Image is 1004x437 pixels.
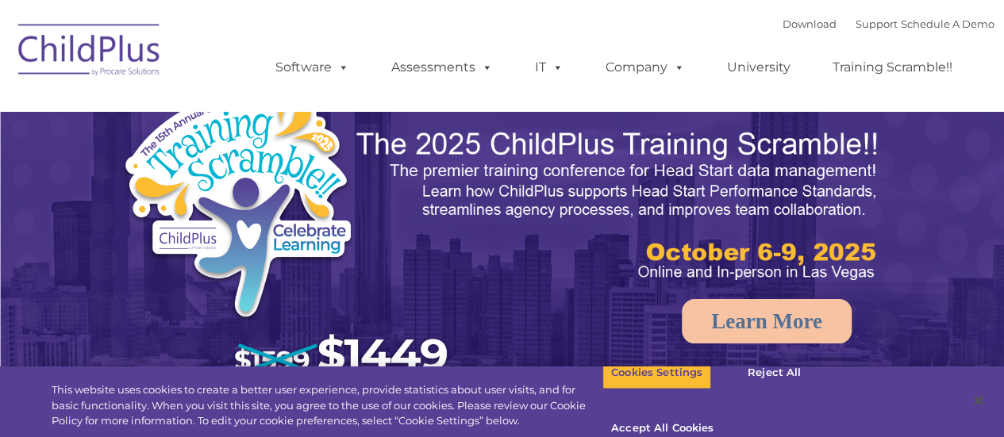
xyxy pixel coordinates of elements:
[725,356,824,389] button: Reject All
[817,52,968,83] a: Training Scramble!!
[221,170,288,182] span: Phone number
[783,17,994,30] font: |
[375,52,509,83] a: Assessments
[602,356,711,389] button: Cookies Settings
[260,52,365,83] a: Software
[590,52,701,83] a: Company
[682,299,852,343] a: Learn More
[221,105,269,117] span: Last name
[783,17,837,30] a: Download
[901,17,994,30] a: Schedule A Demo
[519,52,579,83] a: IT
[52,382,602,429] div: This website uses cookies to create a better user experience, provide statistics about user visit...
[961,383,996,418] button: Close
[10,13,169,92] img: ChildPlus by Procare Solutions
[856,17,898,30] a: Support
[711,52,806,83] a: University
